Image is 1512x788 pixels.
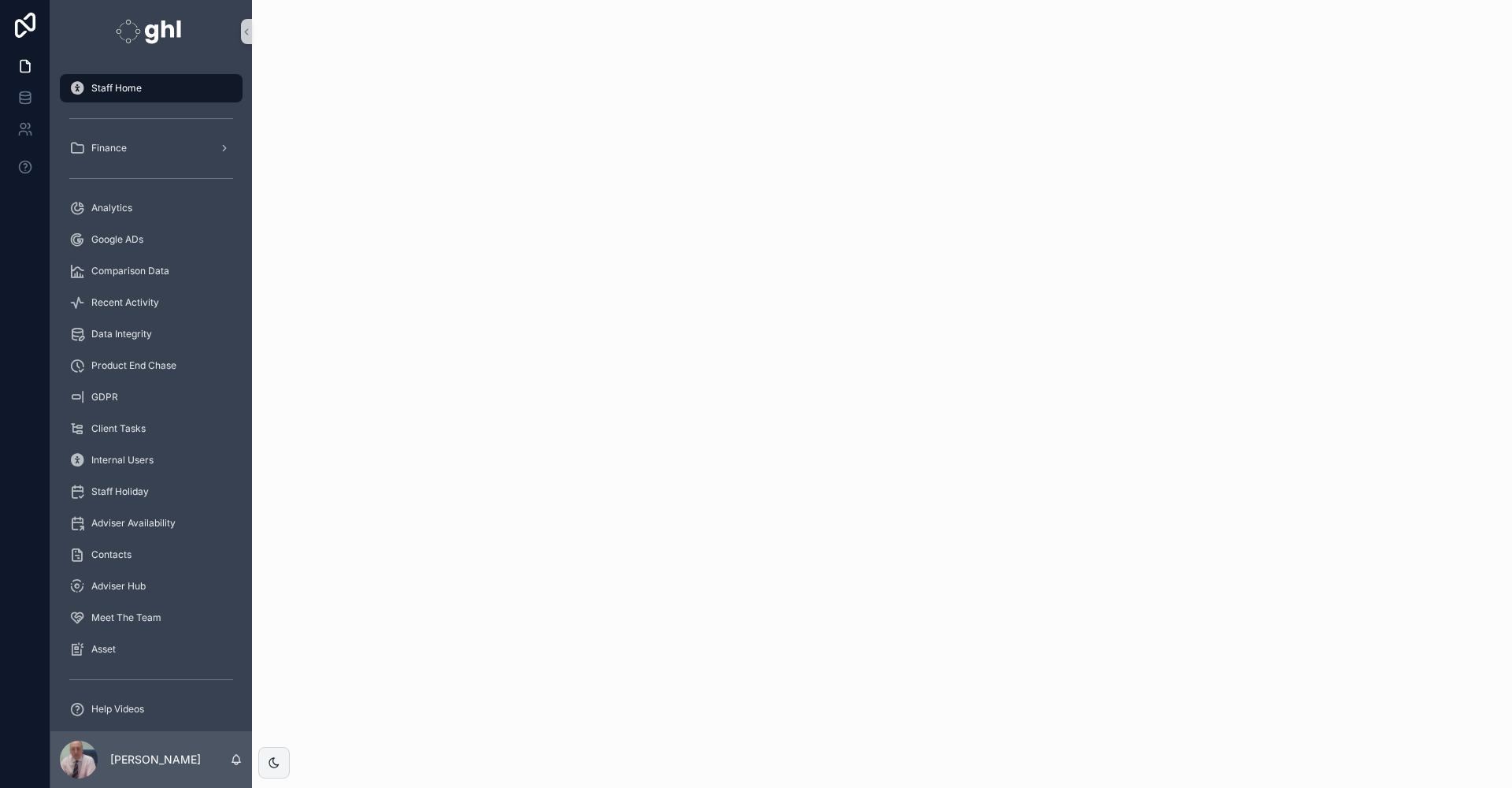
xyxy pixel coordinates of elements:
span: Meet The Team [91,611,161,624]
span: Google ADs [91,233,143,246]
a: Analytics [60,194,243,222]
a: Finance [60,134,243,162]
a: Staff Home [60,74,243,102]
a: Product End Chase [60,351,243,380]
a: Recent Activity [60,288,243,317]
span: Client Tasks [91,422,146,435]
a: GDPR [60,383,243,411]
span: Help Videos [91,703,144,716]
span: Adviser Hub [91,580,146,593]
a: Data Integrity [60,320,243,348]
span: Asset [91,643,116,656]
span: Staff Holiday [91,485,149,498]
span: Internal Users [91,454,154,466]
span: Finance [91,142,127,154]
a: Help Videos [60,695,243,723]
span: GDPR [91,391,118,403]
a: Client Tasks [60,414,243,443]
a: Adviser Availability [60,509,243,537]
a: Google ADs [60,225,243,254]
span: Recent Activity [91,296,159,309]
a: Comparison Data [60,257,243,285]
p: [PERSON_NAME] [110,752,201,768]
div: scrollable content [50,63,252,731]
a: Internal Users [60,446,243,474]
span: Contacts [91,548,132,561]
a: Adviser Hub [60,572,243,600]
span: Product End Chase [91,359,176,372]
a: Staff Holiday [60,478,243,506]
a: Asset [60,635,243,663]
span: Comparison Data [91,265,169,277]
img: App logo [116,19,186,44]
span: Staff Home [91,82,142,95]
a: Contacts [60,541,243,569]
span: Adviser Availability [91,517,176,530]
span: Data Integrity [91,328,152,340]
a: Meet The Team [60,604,243,632]
span: Analytics [91,202,132,214]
